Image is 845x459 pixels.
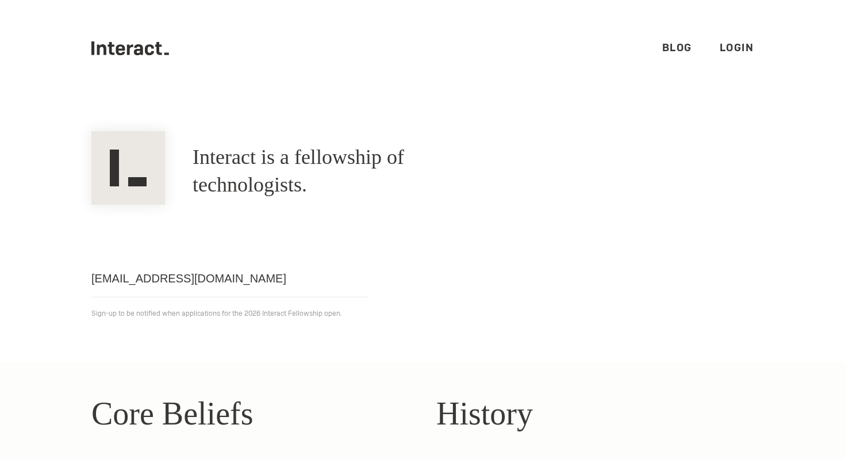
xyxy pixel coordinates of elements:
[662,41,692,54] a: Blog
[91,131,165,205] img: Interact Logo
[436,389,754,438] h2: History
[720,41,754,54] a: Login
[91,307,754,320] p: Sign-up to be notified when applications for the 2026 Interact Fellowship open.
[193,144,503,199] h1: Interact is a fellowship of technologists.
[91,260,367,297] input: Email address...
[91,389,409,438] h2: Core Beliefs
